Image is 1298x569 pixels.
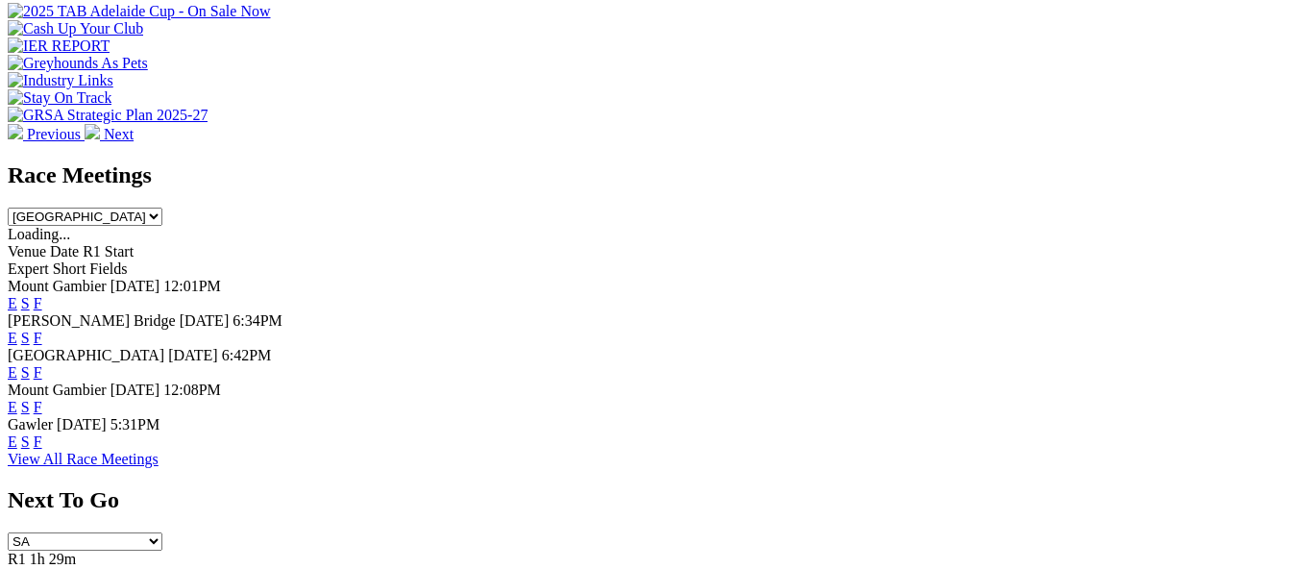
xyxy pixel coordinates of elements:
[110,382,160,398] span: [DATE]
[8,295,17,311] a: E
[8,20,143,37] img: Cash Up Your Club
[8,347,164,363] span: [GEOGRAPHIC_DATA]
[34,364,42,381] a: F
[8,451,159,467] a: View All Race Meetings
[8,126,85,142] a: Previous
[8,260,49,277] span: Expert
[8,433,17,450] a: E
[163,278,221,294] span: 12:01PM
[222,347,272,363] span: 6:42PM
[8,551,26,567] span: R1
[8,278,107,294] span: Mount Gambier
[34,399,42,415] a: F
[8,487,1290,513] h2: Next To Go
[8,162,1290,188] h2: Race Meetings
[8,107,208,124] img: GRSA Strategic Plan 2025-27
[34,330,42,346] a: F
[104,126,134,142] span: Next
[8,312,176,329] span: [PERSON_NAME] Bridge
[89,260,127,277] span: Fields
[8,72,113,89] img: Industry Links
[110,278,160,294] span: [DATE]
[8,330,17,346] a: E
[8,124,23,139] img: chevron-left-pager-white.svg
[8,382,107,398] span: Mount Gambier
[34,433,42,450] a: F
[8,399,17,415] a: E
[27,126,81,142] span: Previous
[8,89,111,107] img: Stay On Track
[180,312,230,329] span: [DATE]
[21,295,30,311] a: S
[163,382,221,398] span: 12:08PM
[34,295,42,311] a: F
[233,312,282,329] span: 6:34PM
[21,433,30,450] a: S
[8,364,17,381] a: E
[8,416,53,433] span: Gawler
[21,399,30,415] a: S
[83,243,134,260] span: R1 Start
[50,243,79,260] span: Date
[21,330,30,346] a: S
[85,126,134,142] a: Next
[8,243,46,260] span: Venue
[21,364,30,381] a: S
[8,55,148,72] img: Greyhounds As Pets
[85,124,100,139] img: chevron-right-pager-white.svg
[8,37,110,55] img: IER REPORT
[8,3,271,20] img: 2025 TAB Adelaide Cup - On Sale Now
[30,551,76,567] span: 1h 29m
[168,347,218,363] span: [DATE]
[57,416,107,433] span: [DATE]
[8,226,70,242] span: Loading...
[53,260,86,277] span: Short
[110,416,160,433] span: 5:31PM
